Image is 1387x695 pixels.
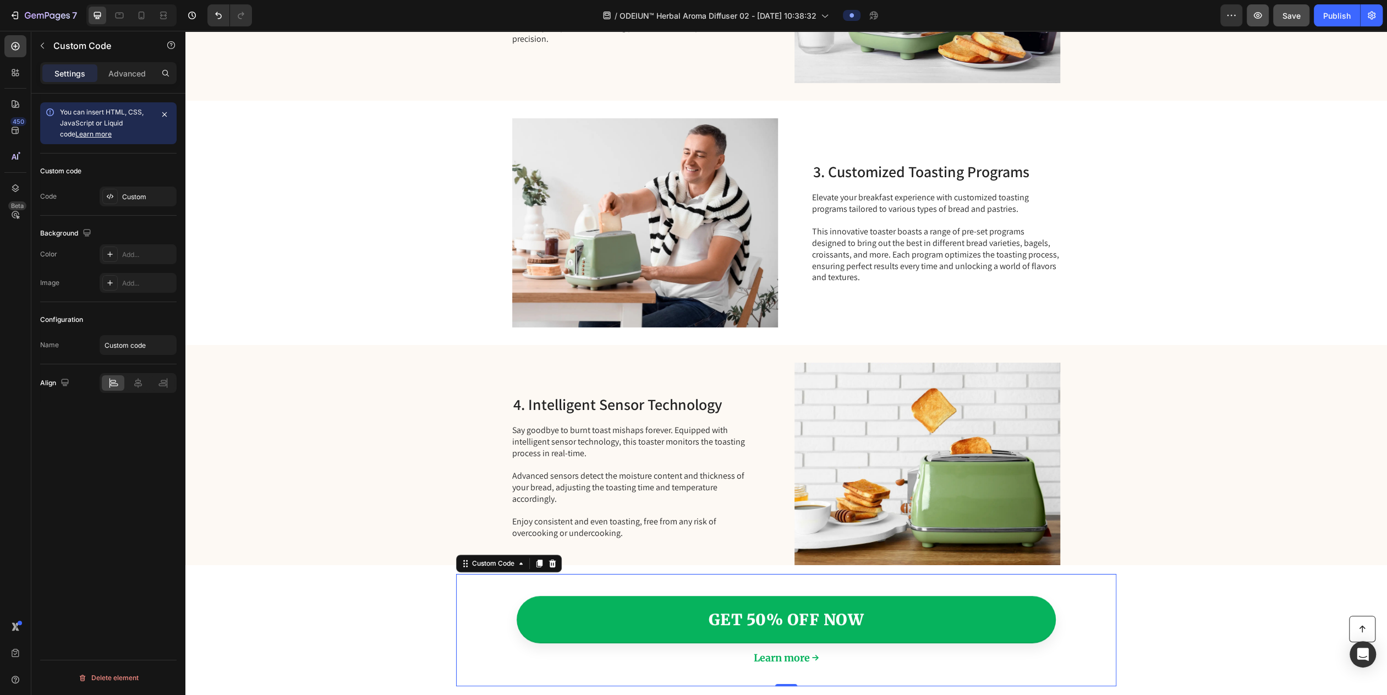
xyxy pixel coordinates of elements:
a: Get 50% Off Now [331,561,870,609]
div: Custom [122,192,174,202]
div: 450 [10,117,26,126]
h2: 4. Intelligent Sensor Technology [327,363,575,384]
p: Custom Code [53,39,147,52]
div: Name [40,340,59,350]
div: Align [40,376,72,391]
div: Add... [122,278,174,288]
div: Undo/Redo [207,4,252,26]
p: Advanced [108,68,146,79]
div: Open Intercom Messenger [1350,641,1376,667]
button: Delete element [40,669,177,687]
img: gempages_432750572815254551-ed437212-7f3d-4e87-8ecf-a5b40df64c7c.webp [609,332,875,541]
div: Beta [8,201,26,210]
div: Add... [122,250,174,260]
button: 7 [4,4,82,26]
div: Color [40,249,57,259]
img: gempages_432750572815254551-e482b8d6-7abe-4a97-b54a-79c1ad70bbfa.webp [327,87,593,297]
p: 7 [72,9,77,22]
h2: 3. Customized Toasting Programs [627,130,875,151]
button: Save [1273,4,1309,26]
div: Code [40,191,57,201]
p: This innovative toaster boasts a range of pre-set programs designed to bring out the best in diff... [627,195,874,253]
div: Custom code [40,166,81,176]
a: Learn more [75,130,112,138]
div: Publish [1323,10,1351,21]
div: Image [40,278,59,288]
p: Say goodbye to burnt toast mishaps forever. Equipped with intelligent sensor technology, this toa... [327,394,574,508]
iframe: Design area [185,31,1387,695]
div: Background [40,226,94,241]
div: Configuration [40,315,83,325]
div: Delete element [78,671,139,685]
div: promotion [271,543,931,655]
div: Custom Code [284,528,331,538]
p: Elevate your breakfast experience with customized toasting programs tailored to various types of ... [627,161,874,184]
button: Publish [1314,4,1360,26]
a: Learn more [568,621,634,633]
span: / [615,10,617,21]
span: You can insert HTML, CSS, JavaScript or Liquid code [60,108,144,138]
span: ODEIUN™ Herbal Aroma Diffuser 02 - [DATE] 10:38:32 [620,10,816,21]
p: Settings [54,68,85,79]
span: Save [1282,11,1301,20]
